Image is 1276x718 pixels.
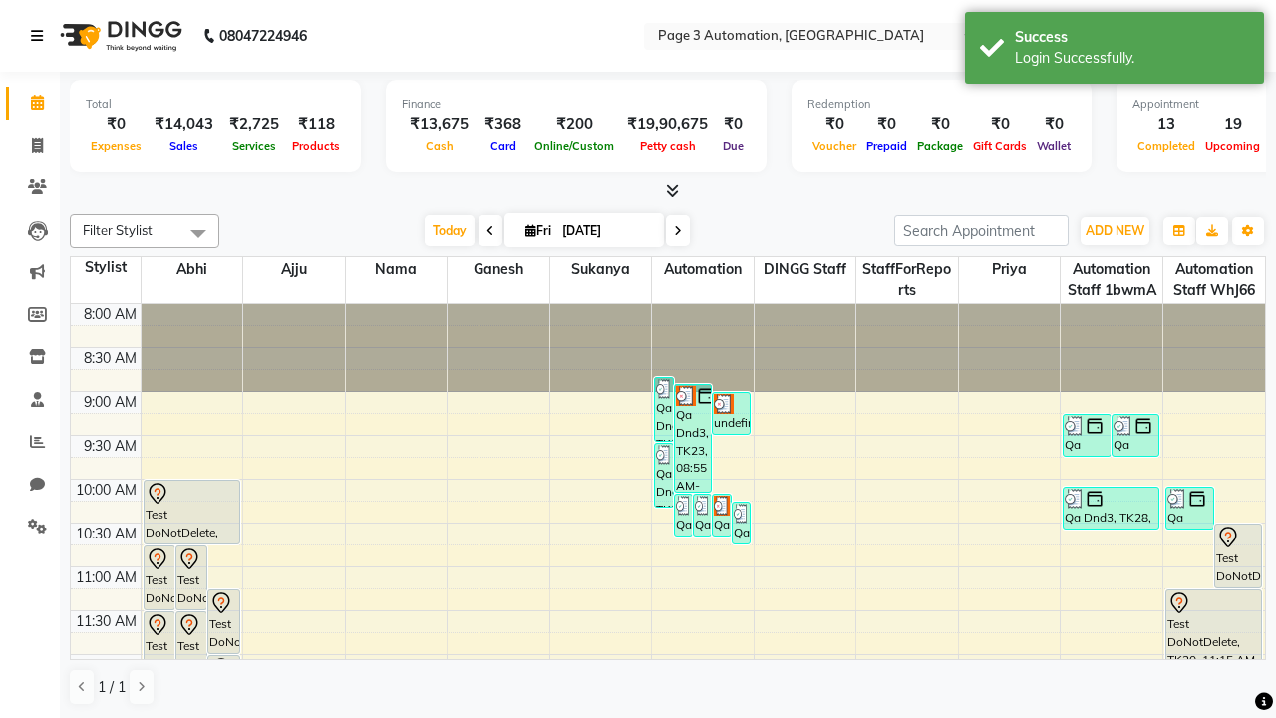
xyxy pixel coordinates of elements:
div: Test DoNotDelete, TK20, 10:30 AM-11:15 AM, Hair Cut-Men [1215,525,1262,587]
div: Test DoNotDelete, TK11, 11:15 AM-12:00 PM, Hair Cut-Men [208,590,238,653]
div: Qa Dnd3, TK27, 10:05 AM-10:35 AM, Hair cut Below 12 years (Boy) [1166,488,1213,529]
div: ₹368 [477,113,529,136]
div: ₹0 [861,113,912,136]
div: Success [1015,27,1249,48]
input: 2025-10-03 [556,216,656,246]
div: ₹0 [807,113,861,136]
div: Qa Dnd3, TK25, 09:15 AM-09:45 AM, Hair Cut By Expert-Men [1113,415,1159,456]
div: Qa Dnd3, TK28, 10:05 AM-10:35 AM, Hair cut Below 12 years (Boy) [1064,488,1158,529]
span: Upcoming [1200,139,1265,153]
div: 11:00 AM [72,567,141,588]
div: ₹19,90,675 [619,113,716,136]
div: Qa Dnd3, TK24, 09:15 AM-09:45 AM, Hair cut Below 12 years (Boy) [1064,415,1111,456]
span: Nama [346,257,448,282]
div: Qa Dnd3, TK31, 10:10 AM-10:40 AM, Hair cut Below 12 years (Boy) [694,495,711,536]
div: Qa Dnd3, TK26, 09:35 AM-10:20 AM, Hair Cut-Men [655,444,672,507]
div: 8:30 AM [80,348,141,369]
input: Search Appointment [894,215,1069,246]
div: 12:00 PM [73,655,141,676]
span: Ajju [243,257,345,282]
span: Online/Custom [529,139,619,153]
div: ₹0 [716,113,751,136]
span: Automation Staff 1bwmA [1061,257,1162,303]
div: Qa Dnd3, TK22, 08:50 AM-09:35 AM, Hair Cut-Men [655,378,672,441]
span: Today [425,215,475,246]
div: Test DoNotDelete, TK12, 11:30 AM-12:15 PM, Hair Cut-Men [176,612,206,675]
div: Login Successfully. [1015,48,1249,69]
div: 19 [1200,113,1265,136]
span: Priya [959,257,1061,282]
span: Expenses [86,139,147,153]
span: Automation [652,257,754,282]
div: Finance [402,96,751,113]
span: Prepaid [861,139,912,153]
div: Stylist [71,257,141,278]
div: ₹200 [529,113,619,136]
div: Test DoNotDelete, TK14, 10:45 AM-11:30 AM, Hair Cut-Men [176,546,206,609]
div: ₹0 [86,113,147,136]
span: Completed [1132,139,1200,153]
span: Package [912,139,968,153]
div: undefined, TK21, 09:00 AM-09:30 AM, Hair cut Below 12 years (Boy) [713,393,750,434]
div: ₹13,675 [402,113,477,136]
span: Sales [164,139,203,153]
span: ADD NEW [1086,223,1144,238]
span: 1 / 1 [98,677,126,698]
div: Test DoNotDelete, TK20, 11:15 AM-12:15 PM, Hair Cut-Women [1166,590,1262,675]
div: Qa Dnd3, TK32, 10:15 AM-10:45 AM, Hair cut Below 12 years (Boy) [733,503,750,543]
div: 8:00 AM [80,304,141,325]
div: ₹118 [287,113,345,136]
div: ₹14,043 [147,113,221,136]
b: 08047224946 [219,8,307,64]
img: logo [51,8,187,64]
div: Test DoNotDelete, TK15, 10:00 AM-10:45 AM, Hair Cut-Men [145,481,239,543]
button: ADD NEW [1081,217,1149,245]
div: Qa Dnd3, TK29, 10:10 AM-10:40 AM, Hair cut Below 12 years (Boy) [713,495,730,536]
div: Qa Dnd3, TK30, 10:10 AM-10:40 AM, Hair cut Below 12 years (Boy) [675,495,692,536]
div: 10:30 AM [72,524,141,544]
span: Due [718,139,749,153]
span: Wallet [1032,139,1076,153]
span: Gift Cards [968,139,1032,153]
span: StaffForReports [856,257,958,303]
span: Sukanya [550,257,652,282]
div: ₹0 [912,113,968,136]
div: 11:30 AM [72,611,141,632]
div: 9:30 AM [80,436,141,457]
div: ₹2,725 [221,113,287,136]
span: DINGG Staff [755,257,856,282]
span: Fri [520,223,556,238]
div: ₹0 [1032,113,1076,136]
span: Cash [421,139,459,153]
div: 9:00 AM [80,392,141,413]
span: Ganesh [448,257,549,282]
div: 13 [1132,113,1200,136]
div: Test DoNotDelete, TK07, 10:45 AM-11:30 AM, Hair Cut-Men [145,546,174,609]
span: Services [227,139,281,153]
div: Redemption [807,96,1076,113]
span: Filter Stylist [83,222,153,238]
span: Abhi [142,257,243,282]
div: Qa Dnd3, TK23, 08:55 AM-10:10 AM, Hair Cut By Expert-Men,Hair Cut-Men [675,385,712,492]
span: Voucher [807,139,861,153]
div: ₹0 [968,113,1032,136]
span: Automation Staff WhJ66 [1163,257,1265,303]
span: Card [485,139,521,153]
div: Test DoNotDelete, TK07, 11:30 AM-12:30 PM, Hair Cut-Women [145,612,174,697]
div: Total [86,96,345,113]
div: 10:00 AM [72,480,141,501]
span: Products [287,139,345,153]
span: Petty cash [635,139,701,153]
